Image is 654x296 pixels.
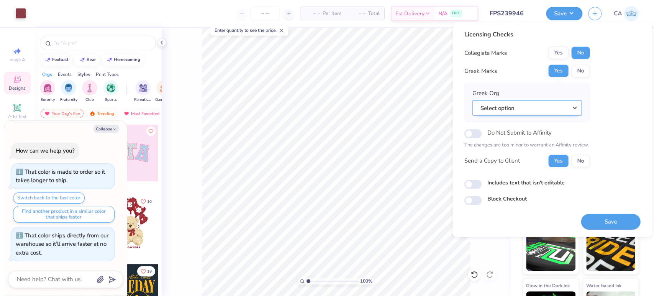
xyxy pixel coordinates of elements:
[103,80,118,103] div: filter for Sports
[16,147,75,155] div: How can we help you?
[395,10,425,18] span: Est. Delivery
[53,39,151,47] input: Try "Alpha"
[548,47,568,59] button: Yes
[41,97,55,103] span: Sorority
[79,58,85,62] img: trend_line.gif
[85,97,94,103] span: Club
[155,97,173,103] span: Game Day
[120,109,163,118] div: Most Favorited
[548,65,568,77] button: Yes
[44,58,51,62] img: trend_line.gif
[40,80,55,103] div: filter for Sorority
[571,65,590,77] button: No
[77,71,90,78] div: Styles
[487,195,526,203] label: Block Checkout
[106,58,112,62] img: trend_line.gif
[60,80,77,103] button: filter button
[438,10,447,18] span: N/A
[41,109,84,118] div: Your Org's Fav
[60,80,77,103] div: filter for Fraternity
[44,111,50,116] img: most_fav.gif
[58,71,72,78] div: Events
[571,155,590,167] button: No
[464,141,590,149] p: The changes are too minor to warrant an Affinity review.
[487,128,551,138] label: Do Not Submit to Affinity
[64,84,73,92] img: Fraternity Image
[147,200,152,204] span: 10
[210,25,288,36] div: Enter quantity to see the price.
[464,156,520,165] div: Send a Copy to Client
[13,206,115,223] button: Find another product in a similar color that ships faster
[8,113,26,120] span: Add Text
[40,54,72,66] button: football
[93,125,119,133] button: Collapse
[526,281,570,289] span: Glow in the Dark Ink
[96,71,119,78] div: Print Types
[323,10,341,18] span: Per Item
[134,80,152,103] div: filter for Parent's Weekend
[351,10,366,18] span: – –
[305,10,320,18] span: – –
[146,127,156,136] button: Like
[52,58,69,62] div: football
[134,97,152,103] span: Parent's Weekend
[114,58,140,62] div: homecoming
[16,168,105,184] div: That color is made to order so it takes longer to ship.
[43,84,52,92] img: Sorority Image
[89,111,95,116] img: trending.gif
[75,54,99,66] button: bear
[581,214,640,229] button: Save
[526,232,575,271] img: Neon Ink
[137,266,155,276] button: Like
[102,54,144,66] button: homecoming
[546,7,582,20] button: Save
[571,47,590,59] button: No
[484,6,540,21] input: Untitled Design
[155,80,173,103] div: filter for Game Day
[105,97,117,103] span: Sports
[586,281,621,289] span: Water based Ink
[614,6,639,21] a: CA
[464,49,506,58] div: Collegiate Marks
[40,80,55,103] button: filter button
[160,84,169,92] img: Game Day Image
[82,80,97,103] button: filter button
[586,232,636,271] img: Metallic & Glitter Ink
[368,10,380,18] span: Total
[472,100,582,116] button: Select option
[464,30,590,39] div: Licensing Checks
[9,85,26,91] span: Designs
[103,80,118,103] button: filter button
[452,11,460,16] span: FREE
[86,109,118,118] div: Trending
[85,84,94,92] img: Club Image
[464,67,497,76] div: Greek Marks
[82,80,97,103] div: filter for Club
[134,80,152,103] button: filter button
[42,71,52,78] div: Orgs
[123,111,129,116] img: most_fav.gif
[60,97,77,103] span: Fraternity
[16,232,108,257] div: That color ships directly from our warehouse so it’ll arrive faster at no extra cost.
[624,6,639,21] img: Chollene Anne Aranda
[250,7,280,20] input: – –
[360,278,372,284] span: 100 %
[139,84,148,92] img: Parent's Weekend Image
[548,155,568,167] button: Yes
[8,57,26,63] span: Image AI
[487,178,564,186] label: Includes text that isn't editable
[137,196,155,207] button: Like
[13,192,85,204] button: Switch back to the last color
[147,270,152,273] span: 18
[155,80,173,103] button: filter button
[472,89,499,98] label: Greek Org
[87,58,96,62] div: bear
[614,9,622,18] span: CA
[107,84,115,92] img: Sports Image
